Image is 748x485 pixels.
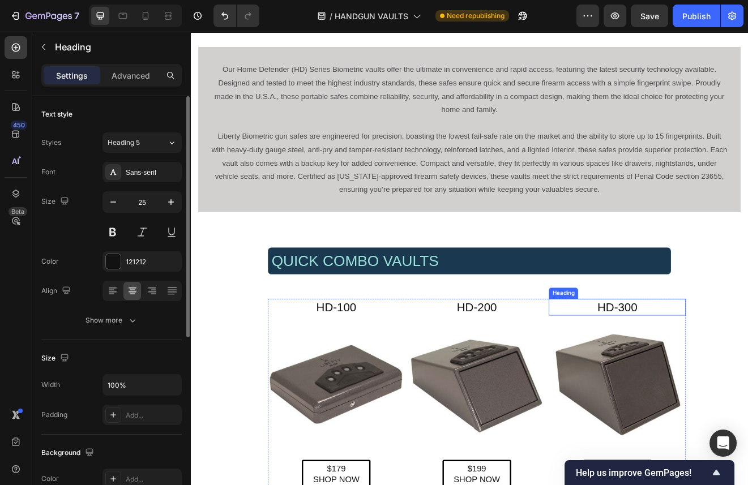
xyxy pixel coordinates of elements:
div: Undo/Redo [213,5,259,27]
div: Align [41,284,73,299]
div: Size [41,194,71,209]
button: Save [631,5,668,27]
iframe: Design area [191,32,748,485]
div: Color [41,474,59,484]
div: Background [41,445,96,461]
div: Size [41,351,71,366]
p: Advanced [112,70,150,81]
h2: HD-100 [94,325,261,346]
div: Beta [8,207,27,216]
button: 7 [5,5,84,27]
button: Show more [41,310,182,331]
div: 121212 [126,257,179,267]
div: Width [41,380,60,390]
p: Settings [56,70,88,81]
div: Add... [126,410,179,420]
div: Sans-serif [126,168,179,178]
span: Need republishing [447,11,505,21]
h2: HD-200 [266,325,433,346]
button: Publish [673,5,720,27]
div: Font [41,167,55,177]
div: Publish [682,10,711,22]
span: Heading 5 [108,138,140,148]
button: Show survey - Help us improve GemPages! [576,466,723,479]
p: Heading [55,40,177,54]
div: Color [41,256,59,267]
p: Liberty Biometric gun safes are engineered for precision, boasting the lowest fail-safe rate on t... [24,119,656,201]
span: Save [640,11,659,21]
div: 450 [11,121,27,130]
div: Add... [126,474,179,484]
input: Auto [103,375,181,395]
div: Open Intercom Messenger [709,430,737,457]
h2: HD-300 [437,325,604,346]
span: Help us improve GemPages! [576,467,709,478]
h2: QUICK COMBO VAULTS [94,263,585,296]
p: Our Home Defender (HD) Series Biometric vaults offer the ultimate in convenience and rapid access... [24,38,656,103]
div: Heading [439,314,470,324]
span: HANDGUN VAULTS [335,10,408,22]
div: Show more [86,315,138,326]
span: / [330,10,332,22]
div: Styles [41,138,61,148]
p: 7 [74,9,79,23]
div: Text style [41,109,72,119]
div: Padding [41,410,67,420]
button: Heading 5 [102,132,182,153]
